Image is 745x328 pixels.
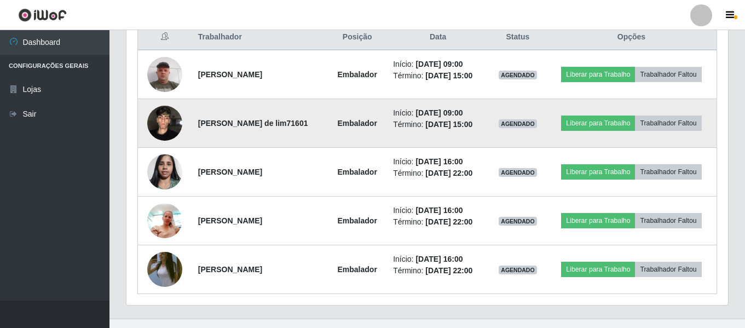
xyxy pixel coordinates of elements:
[425,120,472,129] time: [DATE] 15:00
[393,216,483,228] li: Término:
[499,119,537,128] span: AGENDADO
[393,59,483,70] li: Início:
[337,70,377,79] strong: Embalador
[198,168,262,176] strong: [PERSON_NAME]
[415,108,463,117] time: [DATE] 09:00
[635,164,701,180] button: Trabalhador Faltou
[393,156,483,168] li: Início:
[393,265,483,277] li: Término:
[425,169,472,177] time: [DATE] 22:00
[489,25,546,50] th: Status
[425,71,472,80] time: [DATE] 15:00
[198,70,262,79] strong: [PERSON_NAME]
[147,148,182,195] img: 1696515071857.jpeg
[198,119,308,128] strong: [PERSON_NAME] de lim71601
[198,265,262,274] strong: [PERSON_NAME]
[147,100,182,146] img: 1725330158523.jpeg
[393,254,483,265] li: Início:
[425,266,472,275] time: [DATE] 22:00
[147,238,182,301] img: 1745685770653.jpeg
[499,168,537,177] span: AGENDADO
[393,205,483,216] li: Início:
[147,197,182,244] img: 1704221939354.jpeg
[415,60,463,68] time: [DATE] 09:00
[499,71,537,79] span: AGENDADO
[386,25,489,50] th: Data
[561,116,635,131] button: Liberar para Trabalho
[561,262,635,277] button: Liberar para Trabalho
[337,168,377,176] strong: Embalador
[337,265,377,274] strong: Embalador
[393,168,483,179] li: Término:
[393,107,483,119] li: Início:
[328,25,386,50] th: Posição
[337,216,377,225] strong: Embalador
[415,206,463,215] time: [DATE] 16:00
[635,213,701,228] button: Trabalhador Faltou
[546,25,717,50] th: Opções
[561,213,635,228] button: Liberar para Trabalho
[393,70,483,82] li: Término:
[499,266,537,274] span: AGENDADO
[635,262,701,277] button: Trabalhador Faltou
[337,119,377,128] strong: Embalador
[198,216,262,225] strong: [PERSON_NAME]
[415,157,463,166] time: [DATE] 16:00
[561,164,635,180] button: Liberar para Trabalho
[18,8,67,22] img: CoreUI Logo
[147,51,182,97] img: 1709375112510.jpeg
[425,217,472,226] time: [DATE] 22:00
[393,119,483,130] li: Término:
[635,116,701,131] button: Trabalhador Faltou
[561,67,635,82] button: Liberar para Trabalho
[415,255,463,263] time: [DATE] 16:00
[635,67,701,82] button: Trabalhador Faltou
[192,25,328,50] th: Trabalhador
[499,217,537,226] span: AGENDADO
